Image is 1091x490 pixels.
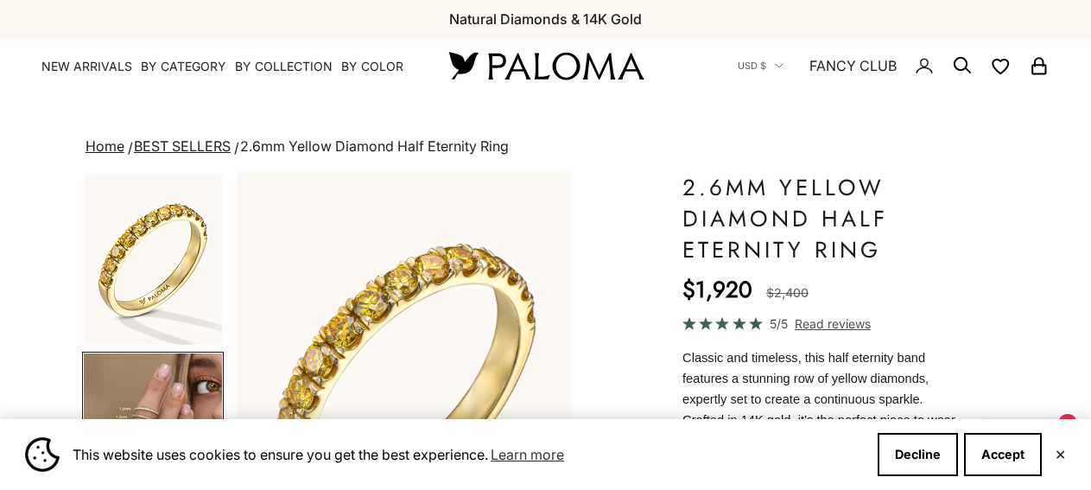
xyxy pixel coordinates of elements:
img: Cookie banner [25,437,60,472]
a: BEST SELLERS [134,137,231,155]
summary: By Color [341,58,403,75]
a: Learn more [488,442,567,468]
a: FANCY CLUB [809,54,897,77]
button: Close [1055,449,1066,460]
button: Go to item 1 [82,172,224,347]
a: NEW ARRIVALS [41,58,132,75]
a: 5/5 Read reviews [682,314,966,334]
span: Classic and timeless, this half eternity band features a stunning row of yellow diamonds, expertl... [682,351,955,468]
summary: By Category [141,58,226,75]
span: Read reviews [795,314,871,334]
p: Natural Diamonds & 14K Gold [449,8,642,30]
nav: Primary navigation [41,58,408,75]
compare-at-price: $2,400 [766,283,809,303]
span: USD $ [738,58,766,73]
nav: breadcrumbs [82,135,1010,159]
button: Decline [878,433,958,476]
button: USD $ [738,58,783,73]
h1: 2.6mm Yellow Diamond Half Eternity Ring [682,172,966,265]
nav: Secondary navigation [738,38,1050,93]
span: This website uses cookies to ensure you get the best experience. [73,442,864,468]
summary: By Collection [235,58,333,75]
img: #YellowGold [84,174,222,345]
sale-price: $1,920 [682,272,752,307]
a: Home [86,137,124,155]
span: 5/5 [770,314,788,334]
span: 2.6mm Yellow Diamond Half Eternity Ring [240,137,509,155]
button: Accept [964,433,1042,476]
